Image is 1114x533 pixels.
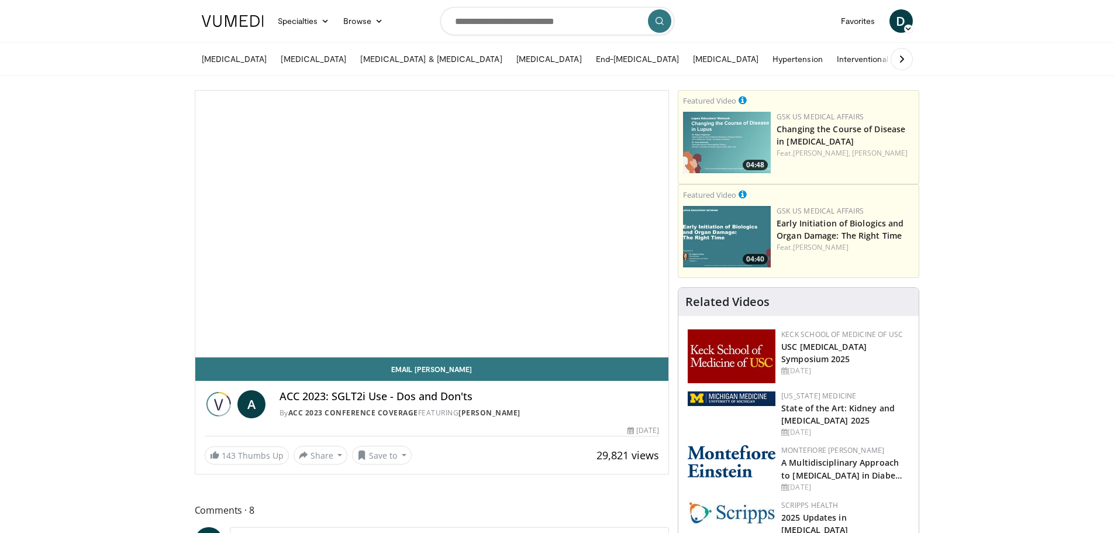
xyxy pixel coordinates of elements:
[195,91,669,357] video-js: Video Player
[686,47,765,71] a: [MEDICAL_DATA]
[202,15,264,27] img: VuMedi Logo
[777,206,864,216] a: GSK US Medical Affairs
[777,148,914,159] div: Feat.
[852,148,908,158] a: [PERSON_NAME]
[777,112,864,122] a: GSK US Medical Affairs
[222,450,236,461] span: 143
[440,7,674,35] input: Search topics, interventions
[688,391,775,406] img: 5ed80e7a-0811-4ad9-9c3a-04de684f05f4.png.150x105_q85_autocrop_double_scale_upscale_version-0.2.png
[195,503,670,518] span: Comments 8
[777,242,914,253] div: Feat.
[781,457,902,480] a: A Multidisciplinary Approach to [MEDICAL_DATA] in Diabe…
[688,500,775,524] img: c9f2b0b7-b02a-4276-a72a-b0cbb4230bc1.jpg.150x105_q85_autocrop_double_scale_upscale_version-0.2.jpg
[353,47,509,71] a: [MEDICAL_DATA] & [MEDICAL_DATA]
[237,390,265,418] a: A
[688,445,775,477] img: b0142b4c-93a1-4b58-8f91-5265c282693c.png.150x105_q85_autocrop_double_scale_upscale_version-0.2.png
[683,112,771,173] a: 04:48
[683,206,771,267] a: 04:40
[830,47,941,71] a: Interventional Nephrology
[688,329,775,383] img: 7b941f1f-d101-407a-8bfa-07bd47db01ba.png.150x105_q85_autocrop_double_scale_upscale_version-0.2.jpg
[627,425,659,436] div: [DATE]
[280,390,660,403] h4: ACC 2023: SGLT2i Use - Dos and Don'ts
[889,9,913,33] a: D
[781,329,903,339] a: Keck School of Medicine of USC
[280,408,660,418] div: By FEATURING
[793,242,849,252] a: [PERSON_NAME]
[458,408,520,418] a: [PERSON_NAME]
[683,95,736,106] small: Featured Video
[781,445,884,455] a: Montefiore [PERSON_NAME]
[294,446,348,465] button: Share
[685,295,770,309] h4: Related Videos
[596,448,659,462] span: 29,821 views
[288,408,418,418] a: ACC 2023 Conference Coverage
[781,403,895,426] a: State of the Art: Kidney and [MEDICAL_DATA] 2025
[781,366,909,376] div: [DATE]
[781,427,909,438] div: [DATE]
[834,9,882,33] a: Favorites
[683,190,736,200] small: Featured Video
[743,254,768,264] span: 04:40
[683,206,771,267] img: b4d418dc-94e0-46e0-a7ce-92c3a6187fbe.png.150x105_q85_crop-smart_upscale.jpg
[793,148,850,158] a: [PERSON_NAME],
[336,9,390,33] a: Browse
[195,47,274,71] a: [MEDICAL_DATA]
[589,47,686,71] a: End-[MEDICAL_DATA]
[205,446,289,465] a: 143 Thumbs Up
[781,482,909,493] div: [DATE]
[271,9,337,33] a: Specialties
[781,391,856,401] a: [US_STATE] Medicine
[274,47,353,71] a: [MEDICAL_DATA]
[683,112,771,173] img: 617c1126-5952-44a1-b66c-75ce0166d71c.png.150x105_q85_crop-smart_upscale.jpg
[765,47,830,71] a: Hypertension
[777,123,905,147] a: Changing the Course of Disease in [MEDICAL_DATA]
[205,390,233,418] img: ACC 2023 Conference Coverage
[352,446,412,465] button: Save to
[777,218,903,241] a: Early Initiation of Biologics and Organ Damage: The Right Time
[781,500,838,510] a: Scripps Health
[509,47,589,71] a: [MEDICAL_DATA]
[195,357,669,381] a: Email [PERSON_NAME]
[743,160,768,170] span: 04:48
[781,341,867,364] a: USC [MEDICAL_DATA] Symposium 2025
